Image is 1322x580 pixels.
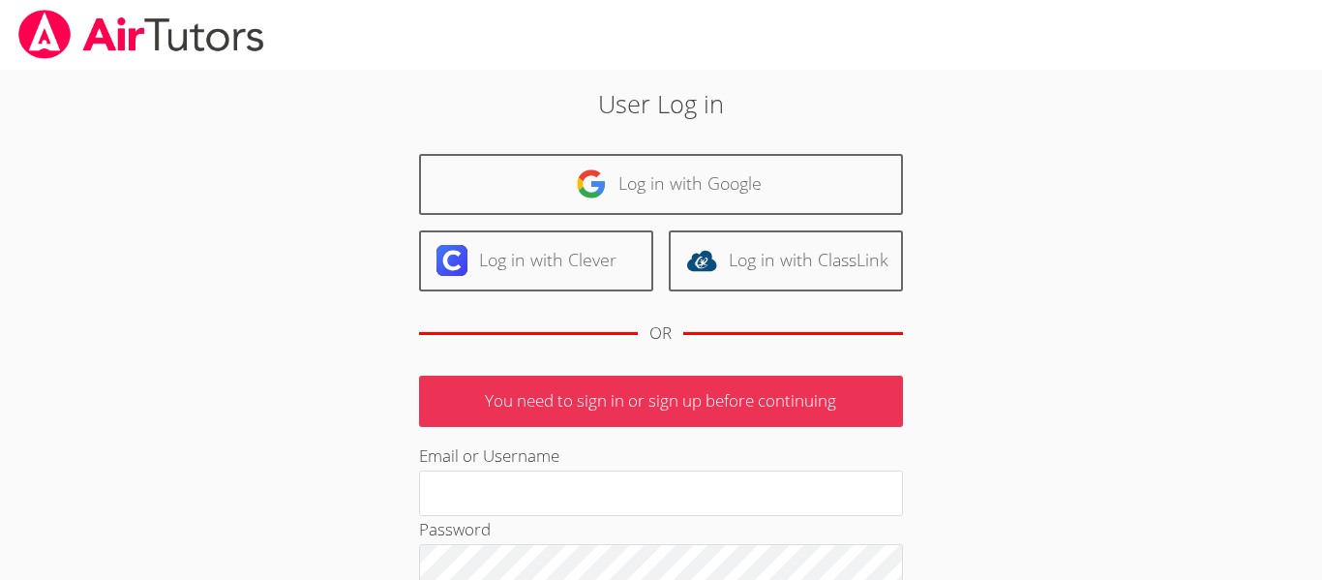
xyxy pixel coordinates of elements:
img: clever-logo-6eab21bc6e7a338710f1a6ff85c0baf02591cd810cc4098c63d3a4b26e2feb20.svg [436,245,467,276]
img: classlink-logo-d6bb404cc1216ec64c9a2012d9dc4662098be43eaf13dc465df04b49fa7ab582.svg [686,245,717,276]
a: Log in with Clever [419,230,653,291]
a: Log in with ClassLink [669,230,903,291]
div: OR [649,320,672,348]
label: Email or Username [419,444,559,467]
img: google-logo-50288ca7cdecda66e5e0955fdab243c47b7ad437acaf1139b6f446037453330a.svg [576,168,607,199]
label: Password [419,518,491,540]
h2: User Log in [304,85,1018,122]
a: Log in with Google [419,154,903,215]
p: You need to sign in or sign up before continuing [419,376,903,427]
img: airtutors_banner-c4298cdbf04f3fff15de1276eac7730deb9818008684d7c2e4769d2f7ddbe033.png [16,10,266,59]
